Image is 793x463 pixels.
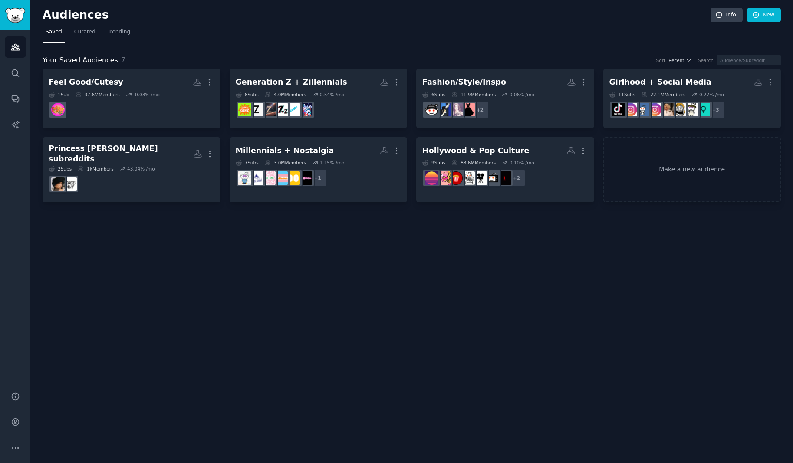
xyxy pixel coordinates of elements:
div: Millennials + Nostalgia [236,145,334,156]
div: 22.1M Members [641,92,685,98]
a: New [747,8,781,23]
img: GummySearch logo [5,8,25,23]
div: Feel Good/Cutesy [49,77,123,88]
a: Feel Good/Cutesy1Sub37.6MMembers-0.03% /moaww [43,69,220,128]
div: 6 Sub s [236,92,259,98]
span: Saved [46,28,62,36]
a: Info [711,8,743,23]
a: Hollywood & Pop Culture9Subs83.6MMembers0.10% /mo+2netflixtelevisionMovieSuggestionsmoviesenterta... [416,137,594,203]
div: 7 Sub s [236,160,259,166]
img: popculture [437,171,451,185]
img: entertainment [449,171,463,185]
a: Saved [43,25,65,43]
h2: Audiences [43,8,711,22]
img: fashion [437,103,451,116]
a: Trending [105,25,133,43]
img: femalefashion [461,103,475,116]
img: PrincessPolly [63,177,77,191]
img: TwoXChromosomes [684,103,698,116]
img: movies [461,171,475,185]
div: 6 Sub s [422,92,445,98]
div: 0.06 % /mo [510,92,534,98]
img: millenials [274,171,288,185]
a: Fashion/Style/Inspo6Subs11.9MMembers0.06% /mo+2femalefashioncoquettesquefashionstreetwear [416,69,594,128]
img: princesspollychat [51,177,65,191]
div: + 1 [309,169,327,187]
img: Zillennials [286,103,300,116]
div: Generation Z + Zillennials [236,77,347,88]
img: 2000s [286,171,300,185]
div: 1k Members [78,166,113,172]
div: 2 Sub s [49,166,72,172]
img: coquettesque [449,103,463,116]
div: + 3 [707,101,725,119]
a: Curated [71,25,99,43]
div: Fashion/Style/Inspo [422,77,506,88]
img: TheGirlSurvivalGuide [697,103,710,116]
img: tiktokgossip [612,103,625,116]
a: Girlhood + Social Media11Subs22.1MMembers0.27% /mo+3TheGirlSurvivalGuideTwoXChromosomesLetGirlsHa... [603,69,781,128]
div: 3.0M Members [265,160,306,166]
img: InstagramMarketing [648,103,661,116]
img: MovieSuggestions [474,171,487,185]
img: Younger_GenZ [262,103,276,116]
img: teenagers [299,103,312,116]
div: 37.6M Members [76,92,120,98]
div: Princess [PERSON_NAME] subreddits [49,143,193,164]
div: 11.9M Members [451,92,496,98]
a: Princess [PERSON_NAME] subreddits2Subs1kMembers43.04% /moPrincessPollyprincesspollychat [43,137,220,203]
img: GenZ [250,103,263,116]
a: Make a new audience [603,137,781,203]
div: -0.03 % /mo [133,92,160,98]
img: streetwear [425,103,438,116]
div: Sort [656,57,666,63]
input: Audience/Subreddit [717,55,781,65]
div: 1 Sub [49,92,69,98]
div: Girlhood + Social Media [609,77,711,88]
span: Trending [108,28,130,36]
div: Hollywood & Pop Culture [422,145,529,156]
div: 4.0M Members [265,92,306,98]
div: + 2 [471,101,489,119]
img: aww [51,103,65,116]
div: 1.15 % /mo [320,160,345,166]
img: whatthefrockk [660,103,674,116]
img: popculturechat [425,171,438,185]
span: 7 [121,56,125,64]
div: 11 Sub s [609,92,635,98]
div: 9 Sub s [422,160,445,166]
div: 0.27 % /mo [699,92,724,98]
img: Millennials [250,171,263,185]
span: Curated [74,28,95,36]
img: MiddleGenZ [274,103,288,116]
div: 83.6M Members [451,160,496,166]
div: 43.04 % /mo [127,166,155,172]
img: instagramTalk [624,103,637,116]
div: 0.54 % /mo [320,92,345,98]
div: Search [698,57,714,63]
div: 0.10 % /mo [510,160,534,166]
img: television [486,171,499,185]
img: nostalgia [238,171,251,185]
span: Your Saved Audiences [43,55,118,66]
span: Recent [668,57,684,63]
img: netflix [498,171,511,185]
img: Instagram [636,103,649,116]
a: Millennials + Nostalgia7Subs3.0MMembers1.15% /mo+100snostalgia2000smillenials90sand2000sNostalgia... [230,137,408,203]
img: 00snostalgia [299,171,312,185]
button: Recent [668,57,692,63]
div: + 2 [507,169,526,187]
img: LetGirlsHaveFun [672,103,686,116]
img: 90sand2000sNostalgia [262,171,276,185]
img: OlderGenZ [238,103,251,116]
a: Generation Z + Zillennials6Subs4.0MMembers0.54% /moteenagersZillennialsMiddleGenZYounger_GenZGenZ... [230,69,408,128]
